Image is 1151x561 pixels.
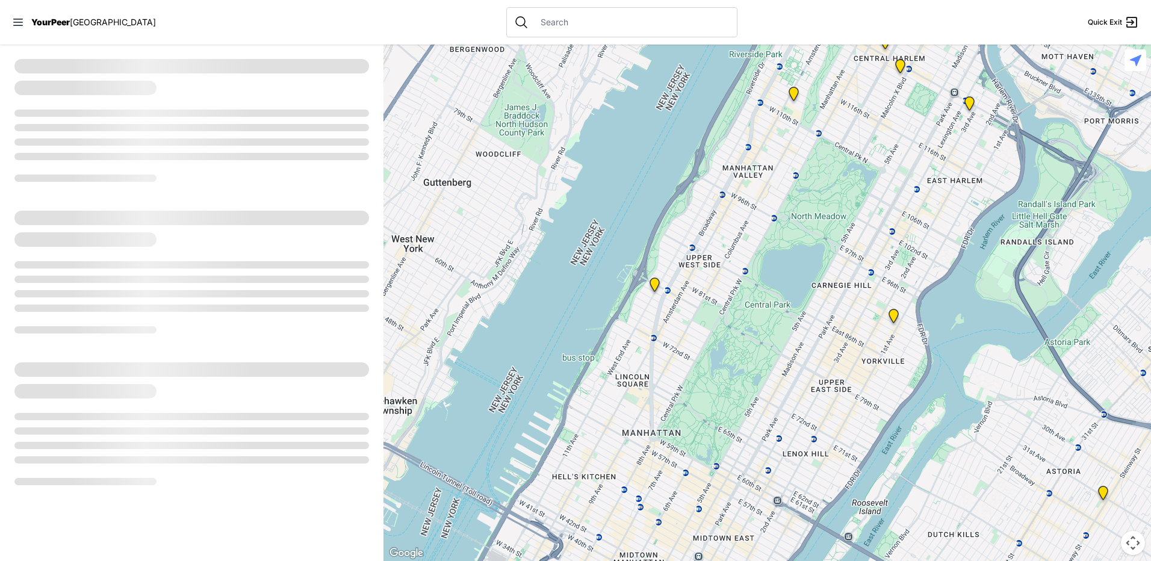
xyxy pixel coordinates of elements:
[31,17,70,27] span: YourPeer
[962,96,977,116] div: Main Location
[886,309,901,328] div: Avenue Church
[1088,15,1139,29] a: Quick Exit
[1121,531,1145,555] button: Map camera controls
[878,35,893,54] div: Uptown/Harlem DYCD Youth Drop-in Center
[70,17,156,27] span: [GEOGRAPHIC_DATA]
[31,19,156,26] a: YourPeer[GEOGRAPHIC_DATA]
[386,545,426,561] a: Open this area in Google Maps (opens a new window)
[786,87,801,106] div: The Cathedral Church of St. John the Divine
[1088,17,1122,27] span: Quick Exit
[533,16,730,28] input: Search
[386,545,426,561] img: Google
